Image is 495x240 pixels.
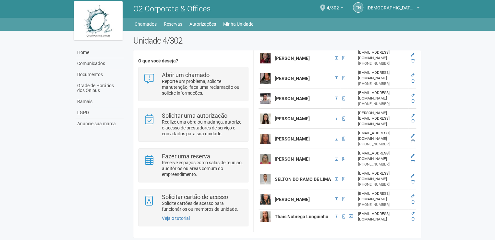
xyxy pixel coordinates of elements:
[367,6,419,11] a: [DEMOGRAPHIC_DATA] NOBREGA LUNGUINHO
[133,36,421,46] h2: Unidade 4/302
[275,197,310,202] strong: [PERSON_NAME]
[260,134,271,144] img: user.png
[143,72,243,96] a: Abrir um chamado Reporte um problema, solicite manutenção, faça uma reclamação ou solicite inform...
[358,70,407,81] div: [EMAIL_ADDRESS][DOMAIN_NAME]
[275,136,310,141] strong: [PERSON_NAME]
[162,78,243,96] p: Reporte um problema, solicite manutenção, faça uma reclamação ou solicite informações.
[411,99,415,103] a: Excluir membro
[358,130,407,141] div: [EMAIL_ADDRESS][DOMAIN_NAME]
[411,154,415,158] a: Editar membro
[411,200,415,204] a: Excluir membro
[358,81,407,87] div: [PHONE_NUMBER]
[275,214,328,219] strong: Thais Nobrega Lunguinho
[358,151,407,162] div: [EMAIL_ADDRESS][DOMAIN_NAME]
[411,73,415,78] a: Editar membro
[162,119,243,137] p: Realize uma obra ou mudança, autorize o acesso de prestadores de serviço e convidados para sua un...
[162,216,190,221] a: Veja o tutorial
[260,113,271,124] img: user.png
[260,93,271,104] img: user.png
[411,217,415,221] a: Excluir membro
[138,59,248,63] h4: O que você deseja?
[411,119,415,124] a: Excluir membro
[275,156,310,162] strong: [PERSON_NAME]
[162,72,210,78] strong: Abrir um chamado
[358,141,407,147] div: [PHONE_NUMBER]
[189,20,216,29] a: Autorizações
[411,53,415,58] a: Editar membro
[162,160,243,177] p: Reserve espaços como salas de reunião, auditórios ou áreas comum do empreendimento.
[275,116,310,121] strong: [PERSON_NAME]
[411,159,415,164] a: Excluir membro
[353,2,363,13] a: TN
[135,20,157,29] a: Chamados
[162,112,227,119] strong: Solicitar uma autorização
[358,211,407,222] div: [EMAIL_ADDRESS][DOMAIN_NAME]
[76,107,124,118] a: LGPD
[162,153,210,160] strong: Fazer uma reserva
[358,182,407,187] div: [PHONE_NUMBER]
[411,194,415,199] a: Editar membro
[358,171,407,182] div: [EMAIL_ADDRESS][DOMAIN_NAME]
[164,20,182,29] a: Reservas
[260,53,271,63] img: user.png
[260,73,271,84] img: user.png
[411,113,415,118] a: Editar membro
[358,61,407,66] div: [PHONE_NUMBER]
[143,194,243,212] a: Solicitar cartão de acesso Solicite cartões de acesso para funcionários ou membros da unidade.
[358,110,407,127] div: [PERSON_NAME][EMAIL_ADDRESS][DOMAIN_NAME]
[358,90,407,101] div: [EMAIL_ADDRESS][DOMAIN_NAME]
[133,4,211,13] span: O2 Corporate & Offices
[358,101,407,107] div: [PHONE_NUMBER]
[411,180,415,184] a: Excluir membro
[260,174,271,184] img: user.png
[260,194,271,205] img: user.png
[358,191,407,202] div: [EMAIL_ADDRESS][DOMAIN_NAME]
[223,20,253,29] a: Minha Unidade
[358,50,407,61] div: [EMAIL_ADDRESS][DOMAIN_NAME]
[260,211,271,222] img: user.png
[162,200,243,212] p: Solicite cartões de acesso para funcionários ou membros da unidade.
[411,59,415,63] a: Excluir membro
[275,56,310,61] strong: [PERSON_NAME]
[143,113,243,137] a: Solicitar uma autorização Realize uma obra ou mudança, autorize o acesso de prestadores de serviç...
[76,80,124,96] a: Grade de Horários dos Ônibus
[411,93,415,98] a: Editar membro
[162,193,228,200] strong: Solicitar cartão de acesso
[76,69,124,80] a: Documentos
[411,134,415,138] a: Editar membro
[275,96,310,101] strong: [PERSON_NAME]
[76,118,124,129] a: Anuncie sua marca
[74,1,123,40] img: logo.jpg
[143,153,243,177] a: Fazer uma reserva Reserve espaços como salas de reunião, auditórios ou áreas comum do empreendime...
[76,58,124,69] a: Comunicados
[275,177,331,182] strong: SELTON DO RAMO DE LIMA
[76,47,124,58] a: Home
[411,174,415,179] a: Editar membro
[358,162,407,167] div: [PHONE_NUMBER]
[411,211,415,216] a: Editar membro
[327,6,343,11] a: 4/302
[411,79,415,83] a: Excluir membro
[275,76,310,81] strong: [PERSON_NAME]
[76,96,124,107] a: Ramais
[411,139,415,144] a: Excluir membro
[260,154,271,164] img: user.png
[358,202,407,207] div: [PHONE_NUMBER]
